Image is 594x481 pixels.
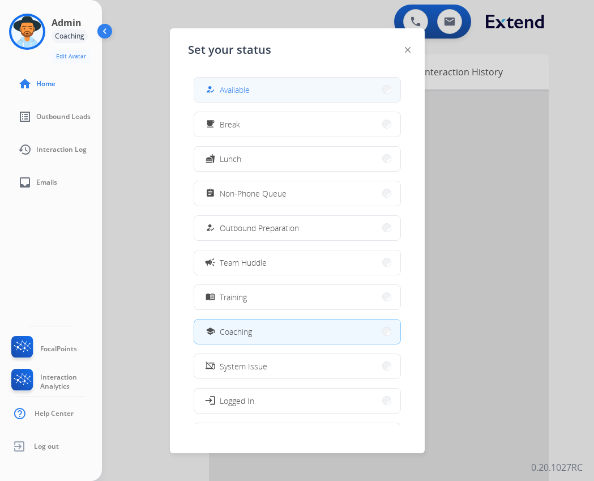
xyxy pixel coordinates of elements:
button: Lunch [194,147,400,171]
span: Log out [34,442,59,451]
button: Outbound Preparation [194,216,400,240]
button: Team Huddle [194,250,400,275]
mat-icon: how_to_reg [205,85,215,95]
button: Offline [194,423,400,448]
button: Coaching [194,320,400,344]
mat-icon: list_alt [18,110,32,124]
span: System Issue [220,360,267,372]
span: Set your status [188,42,271,58]
span: FocalPoints [40,344,77,354]
mat-icon: menu_book [205,292,215,302]
button: Non-Phone Queue [194,181,400,206]
mat-icon: history [18,143,32,156]
mat-icon: school [205,327,215,337]
span: Emails [36,178,57,187]
div: Coaching [52,29,88,43]
span: Outbound Preparation [220,222,299,234]
mat-icon: campaign [204,257,215,268]
span: Break [220,118,240,130]
mat-icon: free_breakfast [205,120,215,129]
span: Team Huddle [220,257,267,269]
img: avatar [11,16,43,48]
a: Interaction Analytics [9,369,102,395]
span: Logged In [220,395,254,407]
button: Logged In [194,389,400,413]
span: Home [36,79,55,88]
span: Outbound Leads [36,112,91,121]
mat-icon: inbox [18,176,32,189]
mat-icon: fastfood [205,154,215,164]
span: Lunch [220,153,241,165]
mat-icon: how_to_reg [205,223,215,233]
mat-icon: home [18,77,32,91]
button: Break [194,112,400,137]
button: Available [194,78,400,102]
h3: Admin [52,16,82,29]
button: Training [194,285,400,309]
mat-icon: login [204,395,215,406]
span: Interaction Log [36,145,87,154]
span: Help Center [35,409,74,418]
p: 0.20.1027RC [531,461,583,474]
span: Coaching [220,326,252,338]
a: FocalPoints [9,336,77,362]
span: Available [220,84,250,96]
button: System Issue [194,354,400,378]
mat-icon: phonelink_off [205,361,215,371]
span: Non-Phone Queue [220,188,287,199]
img: close-button [405,47,411,53]
mat-icon: assignment [205,189,215,198]
button: Edit Avatar [52,50,91,63]
span: Interaction Analytics [40,373,102,391]
span: Training [220,291,247,303]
